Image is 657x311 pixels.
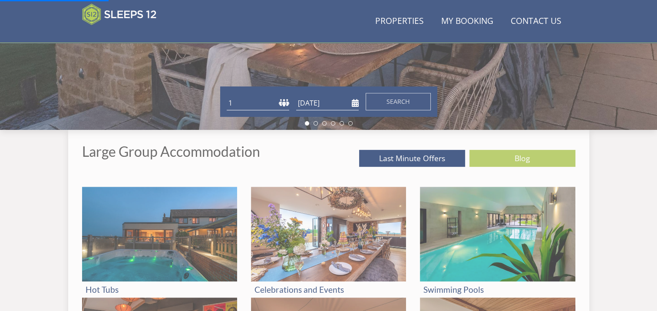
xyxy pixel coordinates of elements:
img: 'Swimming Pools' - Large Group Accommodation Holiday Ideas [420,187,575,281]
a: 'Celebrations and Events' - Large Group Accommodation Holiday Ideas Celebrations and Events [251,187,406,298]
img: 'Celebrations and Events' - Large Group Accommodation Holiday Ideas [251,187,406,281]
a: Properties [372,12,427,31]
p: Large Group Accommodation [82,144,260,159]
a: Last Minute Offers [359,150,465,167]
button: Search [366,93,431,110]
input: Arrival Date [296,96,359,110]
a: Blog [469,150,575,167]
a: My Booking [438,12,497,31]
h3: Hot Tubs [86,285,234,294]
iframe: Customer reviews powered by Trustpilot [78,30,169,38]
a: 'Hot Tubs' - Large Group Accommodation Holiday Ideas Hot Tubs [82,187,237,298]
a: Contact Us [507,12,565,31]
a: 'Swimming Pools' - Large Group Accommodation Holiday Ideas Swimming Pools [420,187,575,298]
span: Search [386,97,410,106]
h3: Swimming Pools [423,285,571,294]
img: 'Hot Tubs' - Large Group Accommodation Holiday Ideas [82,187,237,281]
h3: Celebrations and Events [254,285,403,294]
img: Sleeps 12 [82,3,157,25]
